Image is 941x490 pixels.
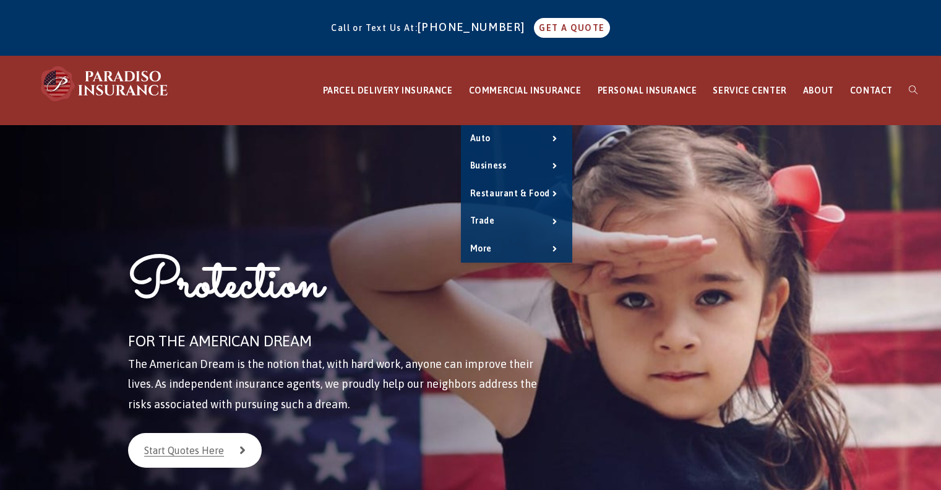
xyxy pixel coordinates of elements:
span: Trade [470,216,495,225]
span: Business [470,160,507,170]
a: Auto [461,125,572,152]
span: More [470,243,492,253]
a: Start Quotes Here [128,433,262,468]
span: COMMERCIAL INSURANCE [469,85,582,95]
span: PERSONAL INSURANCE [598,85,697,95]
a: ABOUT [795,56,842,125]
a: Restaurant & Food [461,180,572,208]
a: [PHONE_NUMBER] [418,20,531,33]
a: Business [461,152,572,180]
span: The American Dream is the notion that, with hard work, anyone can improve their lives. As indepen... [128,357,537,411]
a: PERSONAL INSURANCE [590,56,705,125]
span: SERVICE CENTER [713,85,786,95]
a: CONTACT [842,56,901,125]
a: PARCEL DELIVERY INSURANCE [315,56,461,125]
span: PARCEL DELIVERY INSURANCE [323,85,453,95]
span: FOR THE AMERICAN DREAM [128,333,312,349]
span: Restaurant & Food [470,188,550,198]
img: Paradiso Insurance [37,65,173,102]
span: ABOUT [803,85,834,95]
h1: Protection [128,249,544,328]
a: COMMERCIAL INSURANCE [461,56,590,125]
a: SERVICE CENTER [705,56,794,125]
span: CONTACT [850,85,893,95]
a: More [461,235,572,263]
span: Auto [470,133,491,143]
a: Trade [461,208,572,235]
span: Call or Text Us At: [331,23,418,33]
a: GET A QUOTE [534,18,609,38]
